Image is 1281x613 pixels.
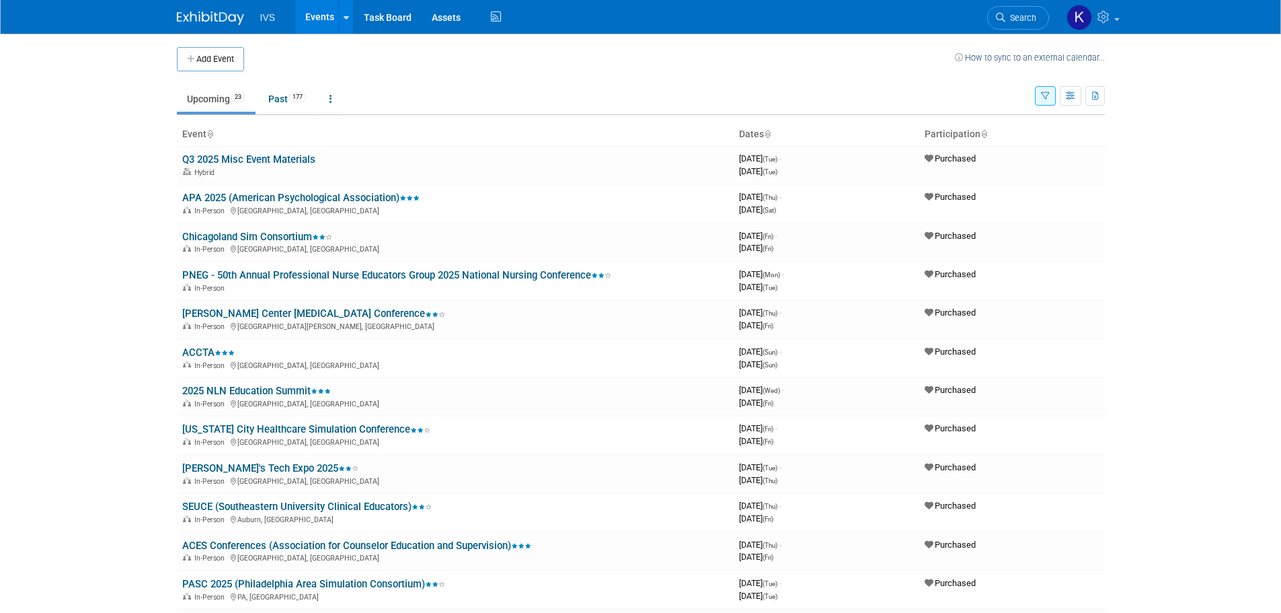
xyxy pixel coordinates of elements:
[739,243,773,253] span: [DATE]
[763,477,777,484] span: (Thu)
[763,503,777,510] span: (Thu)
[183,322,191,329] img: In-Person Event
[739,192,781,202] span: [DATE]
[734,123,919,146] th: Dates
[739,153,781,164] span: [DATE]
[925,153,976,164] span: Purchased
[739,436,773,446] span: [DATE]
[183,168,191,175] img: Hybrid Event
[194,322,229,331] span: In-Person
[764,129,771,139] a: Sort by Start Date
[763,554,773,561] span: (Fri)
[182,205,728,215] div: [GEOGRAPHIC_DATA], [GEOGRAPHIC_DATA]
[919,123,1105,146] th: Participation
[177,123,734,146] th: Event
[182,423,430,435] a: [US_STATE] City Healthcare Simulation Conference
[194,284,229,293] span: In-Person
[194,554,229,563] span: In-Person
[182,243,728,254] div: [GEOGRAPHIC_DATA], [GEOGRAPHIC_DATA]
[182,475,728,486] div: [GEOGRAPHIC_DATA], [GEOGRAPHIC_DATA]
[925,540,976,550] span: Purchased
[763,284,777,291] span: (Tue)
[182,359,728,370] div: [GEOGRAPHIC_DATA], [GEOGRAPHIC_DATA]
[925,423,976,433] span: Purchased
[194,400,229,408] span: In-Person
[925,462,976,472] span: Purchased
[739,166,777,176] span: [DATE]
[182,153,315,166] a: Q3 2025 Misc Event Materials
[182,436,728,447] div: [GEOGRAPHIC_DATA], [GEOGRAPHIC_DATA]
[763,322,773,330] span: (Fri)
[763,361,777,369] span: (Sun)
[779,540,781,550] span: -
[182,398,728,408] div: [GEOGRAPHIC_DATA], [GEOGRAPHIC_DATA]
[183,438,191,445] img: In-Person Event
[763,400,773,407] span: (Fri)
[782,385,784,395] span: -
[177,11,244,25] img: ExhibitDay
[925,501,976,511] span: Purchased
[763,207,776,214] span: (Sat)
[739,501,781,511] span: [DATE]
[194,515,229,524] span: In-Person
[182,347,235,359] a: ACCTA
[763,155,777,163] span: (Tue)
[763,515,773,523] span: (Fri)
[194,207,229,215] span: In-Person
[194,477,229,486] span: In-Person
[739,205,776,215] span: [DATE]
[763,245,773,252] span: (Fri)
[779,462,781,472] span: -
[183,207,191,213] img: In-Person Event
[183,515,191,522] img: In-Person Event
[194,438,229,447] span: In-Person
[288,92,307,102] span: 177
[763,438,773,445] span: (Fri)
[182,501,432,513] a: SEUCE (Southeastern University Clinical Educators)
[763,194,777,201] span: (Thu)
[183,477,191,484] img: In-Person Event
[925,578,976,588] span: Purchased
[739,540,781,550] span: [DATE]
[987,6,1049,30] a: Search
[779,308,781,318] span: -
[182,192,420,204] a: APA 2025 (American Psychological Association)
[739,347,781,357] span: [DATE]
[260,12,276,23] span: IVS
[182,591,728,602] div: PA, [GEOGRAPHIC_DATA]
[231,92,245,102] span: 23
[194,593,229,602] span: In-Person
[925,231,976,241] span: Purchased
[763,310,777,317] span: (Thu)
[779,501,781,511] span: -
[782,269,784,279] span: -
[182,231,332,243] a: Chicagoland Sim Consortium
[194,361,229,370] span: In-Person
[763,580,777,587] span: (Tue)
[739,282,777,292] span: [DATE]
[739,578,781,588] span: [DATE]
[779,347,781,357] span: -
[182,462,358,474] a: [PERSON_NAME]'s Tech Expo 2025
[182,578,445,590] a: PASC 2025 (Philadelphia Area Simulation Consortium)
[1005,13,1036,23] span: Search
[183,284,191,291] img: In-Person Event
[182,513,728,524] div: Auburn, [GEOGRAPHIC_DATA]
[763,425,773,433] span: (Fri)
[194,168,219,177] span: Hybrid
[183,593,191,600] img: In-Person Event
[980,129,987,139] a: Sort by Participation Type
[763,464,777,472] span: (Tue)
[763,542,777,549] span: (Thu)
[955,52,1105,63] a: How to sync to an external calendar...
[775,423,777,433] span: -
[763,168,777,176] span: (Tue)
[182,552,728,563] div: [GEOGRAPHIC_DATA], [GEOGRAPHIC_DATA]
[739,591,777,601] span: [DATE]
[739,308,781,318] span: [DATE]
[763,233,773,240] span: (Fri)
[739,475,777,485] span: [DATE]
[177,47,244,71] button: Add Event
[258,86,317,112] a: Past177
[925,192,976,202] span: Purchased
